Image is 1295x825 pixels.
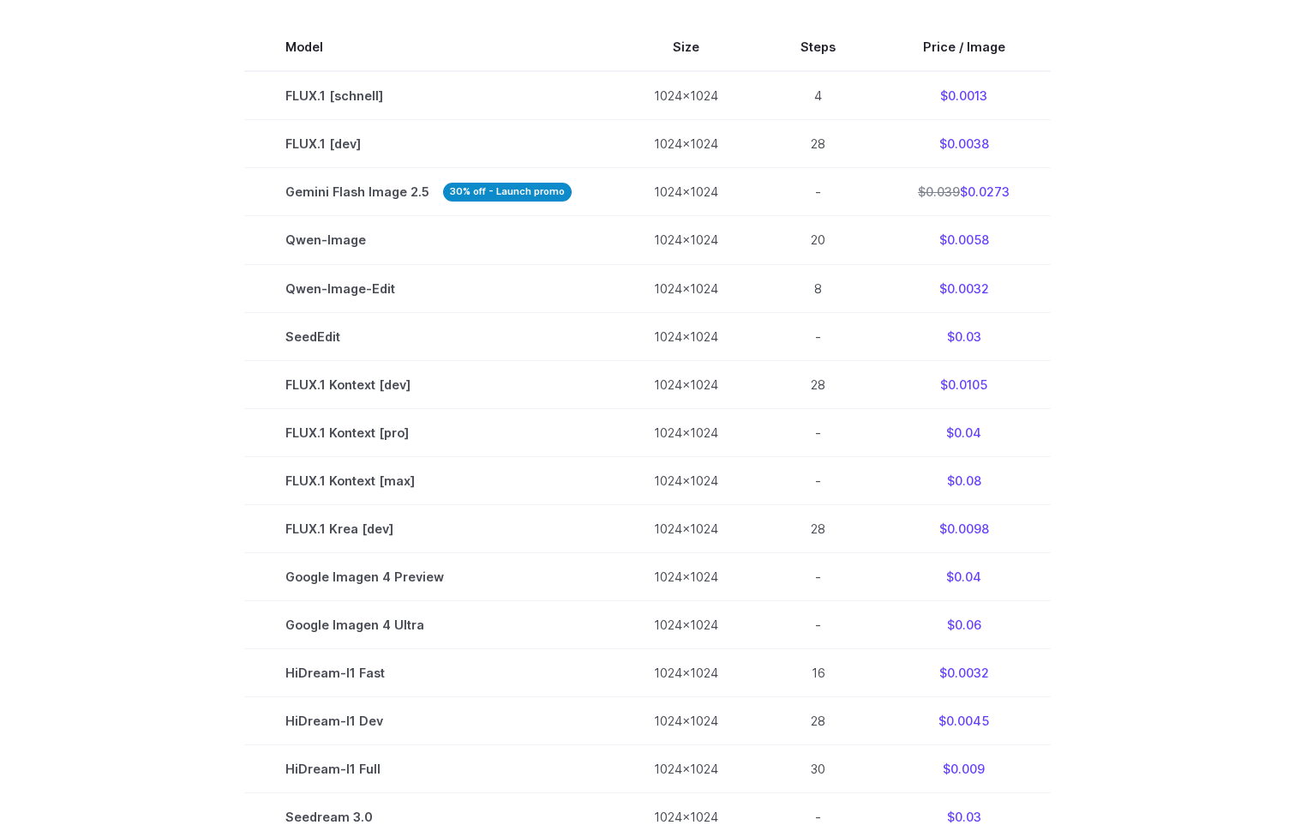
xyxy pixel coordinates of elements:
[244,360,613,408] td: FLUX.1 Kontext [dev]
[759,408,877,456] td: -
[877,360,1051,408] td: $0.0105
[613,264,759,312] td: 1024x1024
[613,552,759,600] td: 1024x1024
[443,183,572,201] strong: 30% off - Launch promo
[244,504,613,552] td: FLUX.1 Krea [dev]
[285,182,572,202] span: Gemini Flash Image 2.5
[759,168,877,216] td: -
[759,23,877,71] th: Steps
[613,312,759,360] td: 1024x1024
[877,456,1051,504] td: $0.08
[877,408,1051,456] td: $0.04
[877,312,1051,360] td: $0.03
[244,600,613,648] td: Google Imagen 4 Ultra
[244,744,613,792] td: HiDream-I1 Full
[918,184,960,199] s: $0.039
[759,312,877,360] td: -
[759,744,877,792] td: 30
[244,216,613,264] td: Qwen-Image
[759,456,877,504] td: -
[759,648,877,696] td: 16
[759,696,877,744] td: 28
[244,312,613,360] td: SeedEdit
[613,504,759,552] td: 1024x1024
[613,744,759,792] td: 1024x1024
[613,216,759,264] td: 1024x1024
[877,696,1051,744] td: $0.0045
[613,456,759,504] td: 1024x1024
[244,23,613,71] th: Model
[877,648,1051,696] td: $0.0032
[613,600,759,648] td: 1024x1024
[244,648,613,696] td: HiDream-I1 Fast
[613,408,759,456] td: 1024x1024
[613,23,759,71] th: Size
[759,120,877,168] td: 28
[613,120,759,168] td: 1024x1024
[613,696,759,744] td: 1024x1024
[759,71,877,120] td: 4
[877,504,1051,552] td: $0.0098
[759,552,877,600] td: -
[759,264,877,312] td: 8
[877,744,1051,792] td: $0.009
[244,552,613,600] td: Google Imagen 4 Preview
[759,504,877,552] td: 28
[877,120,1051,168] td: $0.0038
[244,696,613,744] td: HiDream-I1 Dev
[877,23,1051,71] th: Price / Image
[759,600,877,648] td: -
[244,408,613,456] td: FLUX.1 Kontext [pro]
[244,264,613,312] td: Qwen-Image-Edit
[244,120,613,168] td: FLUX.1 [dev]
[244,456,613,504] td: FLUX.1 Kontext [max]
[877,168,1051,216] td: $0.0273
[877,71,1051,120] td: $0.0013
[877,216,1051,264] td: $0.0058
[613,360,759,408] td: 1024x1024
[613,648,759,696] td: 1024x1024
[877,552,1051,600] td: $0.04
[877,600,1051,648] td: $0.06
[877,264,1051,312] td: $0.0032
[759,360,877,408] td: 28
[759,216,877,264] td: 20
[613,168,759,216] td: 1024x1024
[613,71,759,120] td: 1024x1024
[244,71,613,120] td: FLUX.1 [schnell]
